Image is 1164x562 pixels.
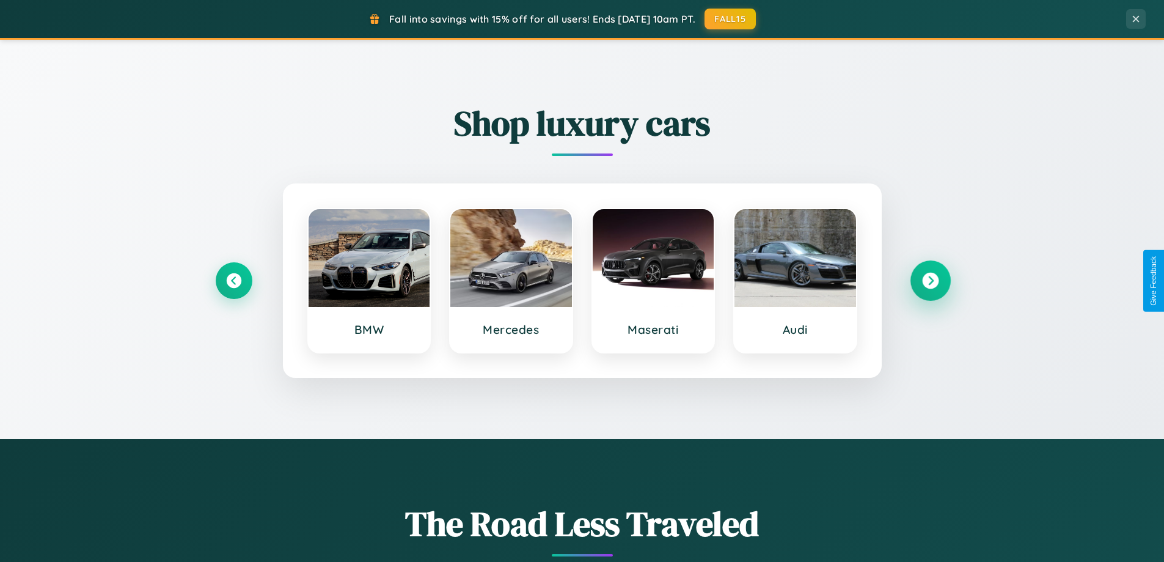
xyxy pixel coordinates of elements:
button: FALL15 [705,9,756,29]
h3: Maserati [605,322,702,337]
div: Give Feedback [1149,256,1158,306]
span: Fall into savings with 15% off for all users! Ends [DATE] 10am PT. [389,13,695,25]
h2: Shop luxury cars [216,100,949,147]
h3: BMW [321,322,418,337]
h1: The Road Less Traveled [216,500,949,547]
h3: Mercedes [463,322,560,337]
h3: Audi [747,322,844,337]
